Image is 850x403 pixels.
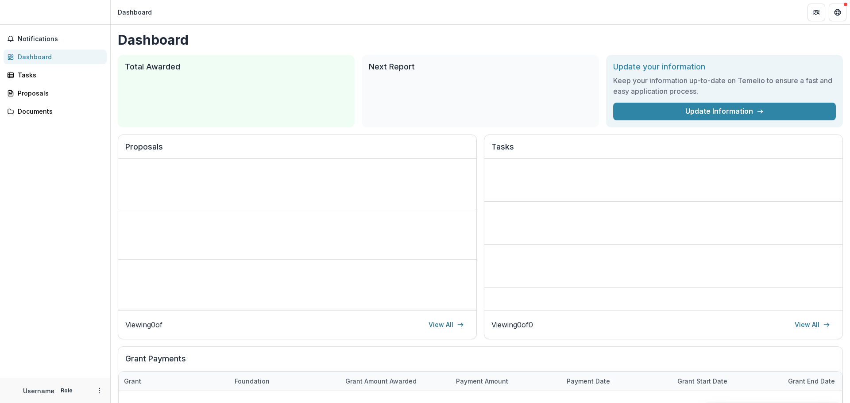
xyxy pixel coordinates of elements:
[23,386,54,395] p: Username
[423,318,469,332] a: View All
[114,6,155,19] nav: breadcrumb
[125,354,835,371] h2: Grant Payments
[18,107,100,116] div: Documents
[4,50,107,64] a: Dashboard
[18,70,100,80] div: Tasks
[18,35,103,43] span: Notifications
[18,52,100,61] div: Dashboard
[125,319,162,330] p: Viewing 0 of
[4,68,107,82] a: Tasks
[491,319,533,330] p: Viewing 0 of 0
[4,32,107,46] button: Notifications
[125,142,469,159] h2: Proposals
[369,62,591,72] h2: Next Report
[807,4,825,21] button: Partners
[118,8,152,17] div: Dashboard
[789,318,835,332] a: View All
[613,62,836,72] h2: Update your information
[4,86,107,100] a: Proposals
[118,32,843,48] h1: Dashboard
[613,103,836,120] a: Update Information
[18,88,100,98] div: Proposals
[613,75,836,96] h3: Keep your information up-to-date on Temelio to ensure a fast and easy application process.
[58,387,75,395] p: Role
[94,385,105,396] button: More
[4,104,107,119] a: Documents
[125,62,348,72] h2: Total Awarded
[829,4,846,21] button: Get Help
[491,142,835,159] h2: Tasks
